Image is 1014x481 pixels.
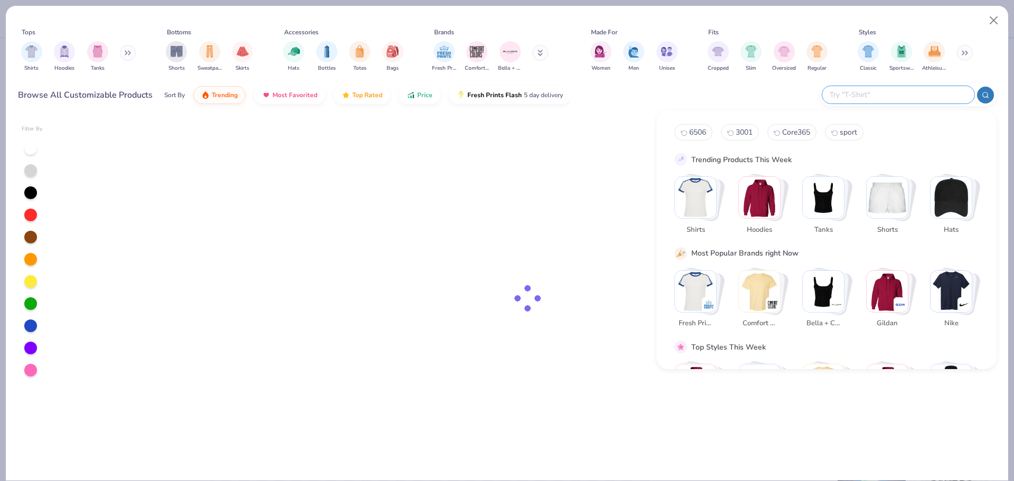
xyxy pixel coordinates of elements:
div: Bottoms [167,27,191,37]
span: Unisex [659,64,675,72]
div: filter for Men [623,41,644,72]
span: Shirts [679,225,713,235]
div: Most Popular Brands right Now [691,248,799,259]
img: pink_star.gif [676,342,686,352]
button: filter button [465,41,489,72]
button: Price [399,86,440,104]
img: Classic [675,364,716,405]
img: Oversized Image [778,45,790,58]
span: Slim [746,64,756,72]
div: Browse All Customizable Products [18,89,153,101]
div: Made For [591,27,617,37]
span: Fresh Prints [679,318,713,329]
div: filter for Hoodies [54,41,75,72]
button: Stack Card Button Sportswear [738,364,787,427]
span: Price [417,91,433,99]
div: filter for Shirts [21,41,42,72]
img: Sportswear [739,364,780,405]
div: filter for Tanks [87,41,108,72]
img: Casual [867,364,908,405]
img: Fresh Prints [675,271,716,312]
span: Tanks [806,225,841,235]
button: Core365 2 [767,124,816,140]
img: Totes Image [354,45,365,58]
button: filter button [922,41,946,72]
div: filter for Bags [382,41,403,72]
button: filter button [198,41,222,72]
img: Bags Image [387,45,398,58]
img: Nike [959,299,970,310]
span: Totes [353,64,367,72]
img: party_popper.gif [676,249,686,258]
div: filter for Hats [283,41,304,72]
input: Try "T-Shirt" [829,89,967,101]
span: Athleisure [922,64,946,72]
button: Stack Card Button Hats [930,176,979,239]
img: trending.gif [201,91,210,99]
span: Shirts [24,64,39,72]
div: filter for Comfort Colors [465,41,489,72]
div: filter for Slim [740,41,762,72]
div: Filter By [22,125,43,133]
button: Most Favorited [254,86,325,104]
button: filter button [21,41,42,72]
button: filter button [740,41,762,72]
button: filter button [858,41,879,72]
img: Women Image [595,45,607,58]
span: Fresh Prints Flash [467,91,522,99]
img: Tanks Image [92,45,104,58]
button: Stack Card Button Shorts [866,176,915,239]
img: Cropped Image [712,45,724,58]
button: Fresh Prints Flash5 day delivery [449,86,571,104]
button: sport3 [825,124,863,140]
button: Stack Card Button Preppy [930,364,979,427]
img: trend_line.gif [676,155,686,164]
img: most_fav.gif [262,91,270,99]
span: Sweatpants [198,64,222,72]
div: filter for Classic [858,41,879,72]
button: filter button [590,41,612,72]
span: Trending [212,91,238,99]
img: TopRated.gif [342,91,350,99]
span: Bella + Canvas [806,318,841,329]
button: filter button [656,41,678,72]
button: 30011 [721,124,759,140]
span: Hats [934,225,969,235]
div: filter for Fresh Prints [432,41,456,72]
span: Shorts [168,64,185,72]
span: Shorts [870,225,905,235]
button: filter button [498,41,522,72]
button: filter button [772,41,796,72]
img: Sportswear Image [896,45,907,58]
button: Top Rated [334,86,390,104]
span: Comfort Colors [465,64,489,72]
span: Hoodies [743,225,777,235]
div: Trending Products This Week [691,154,792,165]
div: filter for Totes [349,41,370,72]
span: Bella + Canvas [498,64,522,72]
span: Regular [808,64,827,72]
div: filter for Regular [806,41,828,72]
button: filter button [232,41,253,72]
button: Stack Card Button Casual [866,364,915,427]
span: Core365 [782,127,810,137]
img: Skirts Image [237,45,249,58]
span: Women [591,64,611,72]
button: Stack Card Button Fresh Prints [674,270,723,333]
button: 65060 [674,124,712,140]
img: Hats Image [288,45,300,58]
button: Stack Card Button Bella + Canvas [802,270,851,333]
span: Men [628,64,639,72]
img: Nike [931,271,972,312]
span: Bottles [318,64,336,72]
span: 6506 [689,127,706,137]
div: Accessories [284,27,318,37]
button: filter button [708,41,729,72]
img: Shirts Image [25,45,37,58]
img: Gildan [895,299,906,310]
div: filter for Cropped [708,41,729,72]
img: Unisex Image [661,45,673,58]
span: Classic [860,64,877,72]
img: Classic Image [862,45,875,58]
div: filter for Unisex [656,41,678,72]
